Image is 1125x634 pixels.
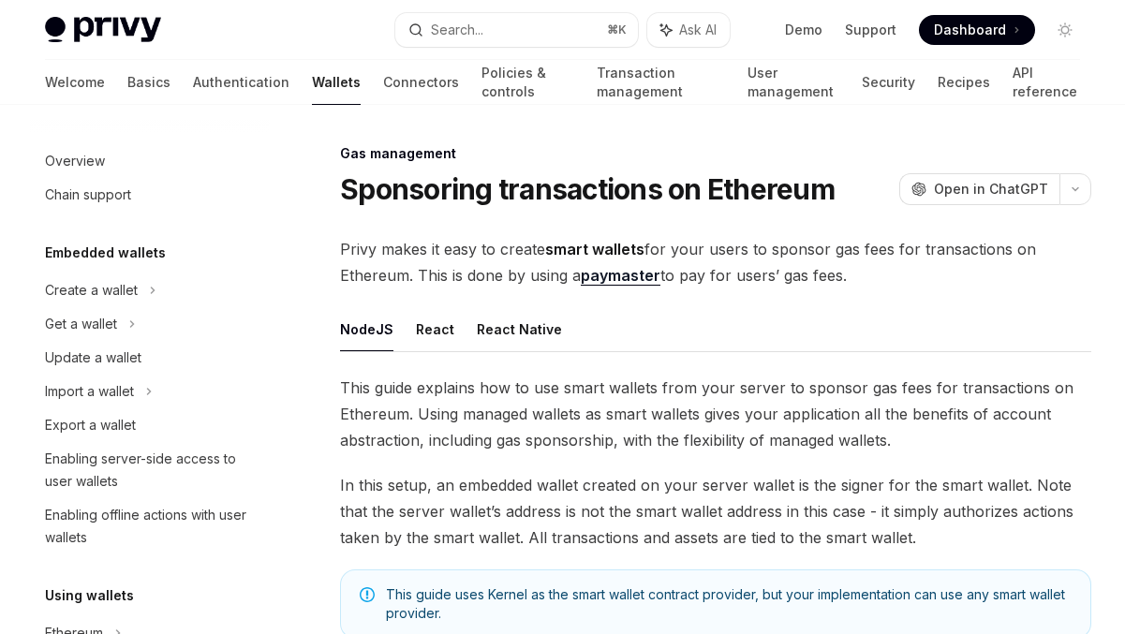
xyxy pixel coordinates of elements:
[45,279,138,302] div: Create a wallet
[862,60,915,105] a: Security
[30,341,270,375] a: Update a wallet
[934,21,1006,39] span: Dashboard
[481,60,574,105] a: Policies & controls
[1013,60,1080,105] a: API reference
[45,60,105,105] a: Welcome
[607,22,627,37] span: ⌘ K
[581,266,660,286] a: paymaster
[45,150,105,172] div: Overview
[45,242,166,264] h5: Embedded wallets
[340,307,393,351] button: NodeJS
[30,144,270,178] a: Overview
[45,380,134,403] div: Import a wallet
[45,504,259,549] div: Enabling offline actions with user wallets
[45,414,136,436] div: Export a wallet
[748,60,839,105] a: User management
[45,448,259,493] div: Enabling server-side access to user wallets
[938,60,990,105] a: Recipes
[431,19,483,41] div: Search...
[45,184,131,206] div: Chain support
[679,21,717,39] span: Ask AI
[127,60,170,105] a: Basics
[395,13,639,47] button: Search...⌘K
[845,21,896,39] a: Support
[340,144,1091,163] div: Gas management
[597,60,725,105] a: Transaction management
[545,240,644,258] strong: smart wallets
[30,408,270,442] a: Export a wallet
[340,472,1091,551] span: In this setup, an embedded wallet created on your server wallet is the signer for the smart walle...
[360,587,375,602] svg: Note
[30,442,270,498] a: Enabling server-side access to user wallets
[477,307,562,351] button: React Native
[383,60,459,105] a: Connectors
[45,346,141,369] div: Update a wallet
[386,585,1072,623] span: This guide uses Kernel as the smart wallet contract provider, but your implementation can use any...
[312,60,361,105] a: Wallets
[193,60,289,105] a: Authentication
[30,498,270,554] a: Enabling offline actions with user wallets
[45,313,117,335] div: Get a wallet
[416,307,454,351] button: React
[45,17,161,43] img: light logo
[30,178,270,212] a: Chain support
[785,21,822,39] a: Demo
[647,13,730,47] button: Ask AI
[899,173,1059,205] button: Open in ChatGPT
[340,375,1091,453] span: This guide explains how to use smart wallets from your server to sponsor gas fees for transaction...
[919,15,1035,45] a: Dashboard
[934,180,1048,199] span: Open in ChatGPT
[340,172,835,206] h1: Sponsoring transactions on Ethereum
[340,236,1091,288] span: Privy makes it easy to create for your users to sponsor gas fees for transactions on Ethereum. Th...
[45,584,134,607] h5: Using wallets
[1050,15,1080,45] button: Toggle dark mode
